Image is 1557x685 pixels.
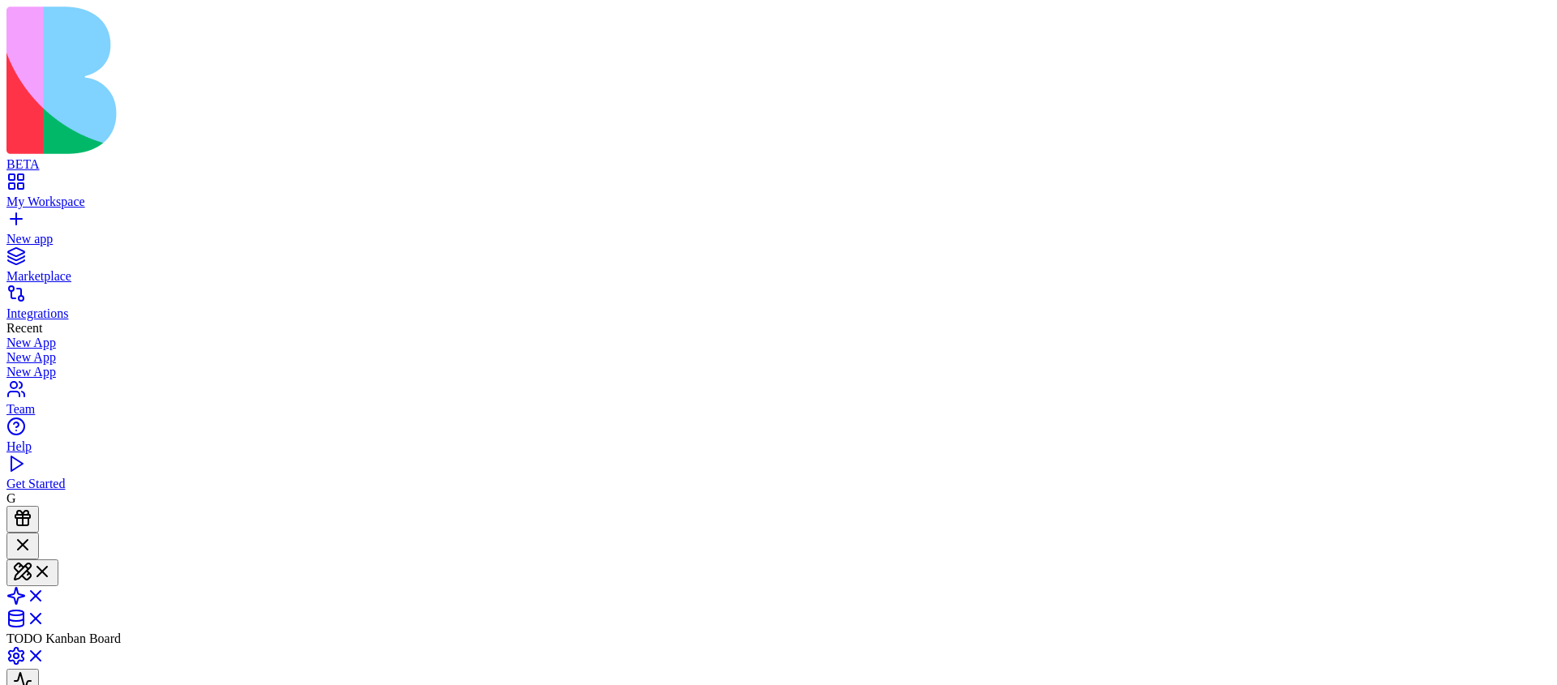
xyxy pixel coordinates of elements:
a: Team [6,387,1551,417]
div: My Workspace [6,195,1551,209]
a: New App [6,336,1551,350]
div: Get Started [6,477,1551,491]
a: BETA [6,143,1551,172]
div: Team [6,402,1551,417]
a: New App [6,350,1551,365]
a: New App [6,365,1551,379]
img: logo [6,6,658,154]
a: Marketplace [6,255,1551,284]
a: Get Started [6,462,1551,491]
div: Marketplace [6,269,1551,284]
span: G [6,491,16,505]
div: BETA [6,157,1551,172]
div: Integrations [6,306,1551,321]
span: Recent [6,321,42,335]
a: Help [6,425,1551,454]
div: Help [6,439,1551,454]
a: New app [6,217,1551,246]
a: Integrations [6,292,1551,321]
div: New app [6,232,1551,246]
a: My Workspace [6,180,1551,209]
span: TODO Kanban Board [6,631,121,645]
